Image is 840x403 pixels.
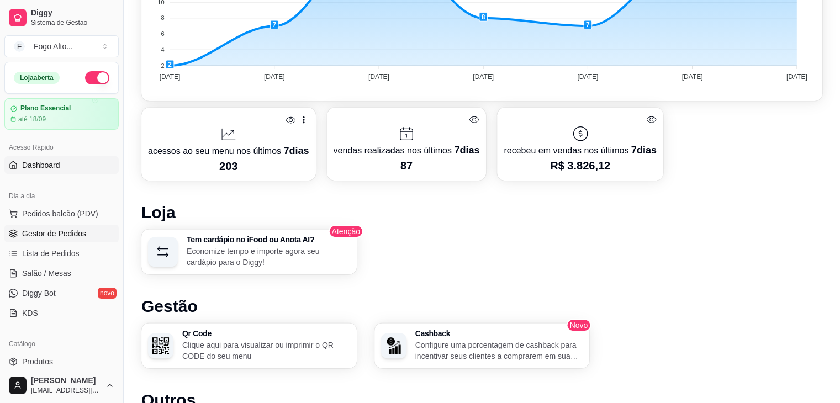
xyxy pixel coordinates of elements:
tspan: [DATE] [368,73,389,81]
span: Diggy Bot [22,288,56,299]
button: Alterar Status [85,71,109,84]
p: recebeu em vendas nos últimos [504,142,656,158]
div: Fogo Alto ... [34,41,73,52]
span: Novo [567,319,591,332]
button: Tem cardápio no iFood ou Anota AI?Economize tempo e importe agora seu cardápio para o Diggy! [141,229,357,274]
a: DiggySistema de Gestão [4,4,119,31]
p: Clique aqui para visualizar ou imprimir o QR CODE do seu menu [182,340,350,362]
a: Gestor de Pedidos [4,225,119,242]
h3: Cashback [415,330,583,337]
span: [EMAIL_ADDRESS][DOMAIN_NAME] [31,386,101,395]
article: até 18/09 [18,115,46,124]
span: Dashboard [22,160,60,171]
tspan: [DATE] [473,73,494,81]
p: acessos ao seu menu nos últimos [148,143,309,158]
a: KDS [4,304,119,322]
div: Acesso Rápido [4,139,119,156]
a: Dashboard [4,156,119,174]
button: CashbackCashbackConfigure uma porcentagem de cashback para incentivar seus clientes a comprarem e... [374,323,590,368]
span: 7 dias [283,145,309,156]
span: Salão / Mesas [22,268,71,279]
span: Diggy [31,8,114,18]
h3: Qr Code [182,330,350,337]
p: 87 [334,158,480,173]
tspan: [DATE] [786,73,807,81]
tspan: 6 [161,30,164,37]
a: Diggy Botnovo [4,284,119,302]
span: Lista de Pedidos [22,248,80,259]
span: Gestor de Pedidos [22,228,86,239]
span: Pedidos balcão (PDV) [22,208,98,219]
span: Produtos [22,356,53,367]
p: Configure uma porcentagem de cashback para incentivar seus clientes a comprarem em sua loja [415,340,583,362]
tspan: [DATE] [682,73,703,81]
article: Plano Essencial [20,104,71,113]
div: Dia a dia [4,187,119,205]
a: Plano Essencialaté 18/09 [4,98,119,130]
div: Catálogo [4,335,119,353]
p: 203 [148,158,309,174]
button: Qr CodeQr CodeClique aqui para visualizar ou imprimir o QR CODE do seu menu [141,323,357,368]
img: Cashback [385,337,402,354]
h1: Loja [141,203,822,222]
button: [PERSON_NAME][EMAIL_ADDRESS][DOMAIN_NAME] [4,372,119,399]
a: Lista de Pedidos [4,245,119,262]
tspan: 8 [161,14,164,21]
span: Sistema de Gestão [31,18,114,27]
tspan: 4 [161,46,164,53]
tspan: [DATE] [264,73,285,81]
a: Salão / Mesas [4,264,119,282]
button: Select a team [4,35,119,57]
h3: Tem cardápio no iFood ou Anota AI? [187,236,350,243]
span: 7 dias [454,145,479,156]
p: R$ 3.826,12 [504,158,656,173]
p: Economize tempo e importe agora seu cardápio para o Diggy! [187,246,350,268]
h1: Gestão [141,296,822,316]
div: Loja aberta [14,72,60,84]
span: F [14,41,25,52]
img: Qr Code [152,337,169,354]
span: [PERSON_NAME] [31,376,101,386]
span: Atenção [329,225,363,238]
tspan: [DATE] [160,73,181,81]
tspan: [DATE] [577,73,598,81]
p: vendas realizadas nos últimos [334,142,480,158]
span: KDS [22,307,38,319]
a: Produtos [4,353,119,370]
button: Pedidos balcão (PDV) [4,205,119,222]
span: 7 dias [631,145,657,156]
tspan: 2 [161,62,164,69]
